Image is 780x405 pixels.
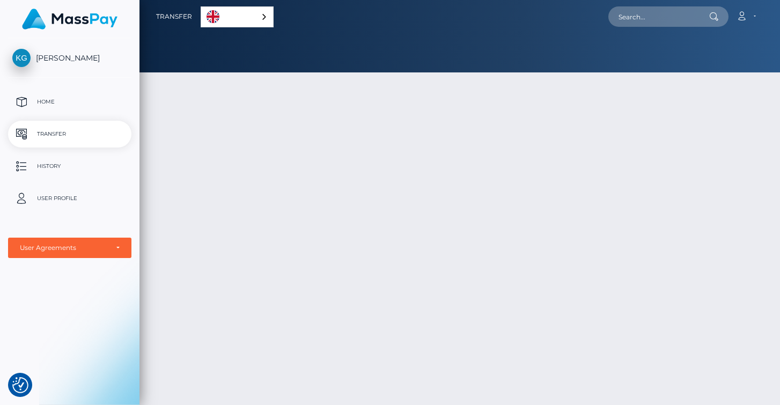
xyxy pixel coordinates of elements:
button: User Agreements [8,238,131,258]
a: Transfer [156,5,192,28]
img: MassPay [22,9,117,30]
button: Consent Preferences [12,377,28,393]
p: User Profile [12,190,127,207]
div: Language [201,6,274,27]
input: Search... [608,6,709,27]
img: Revisit consent button [12,377,28,393]
div: User Agreements [20,244,108,252]
p: Home [12,94,127,110]
a: History [8,153,131,180]
a: Transfer [8,121,131,148]
p: History [12,158,127,174]
aside: Language selected: English [201,6,274,27]
span: [PERSON_NAME] [8,53,131,63]
p: Transfer [12,126,127,142]
a: Home [8,89,131,115]
a: User Profile [8,185,131,212]
a: English [201,7,273,27]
